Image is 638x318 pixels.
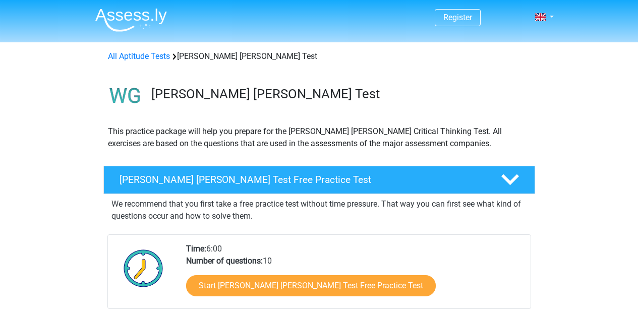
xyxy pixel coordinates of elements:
[179,243,530,308] div: 6:00 10
[108,125,531,150] p: This practice package will help you prepare for the [PERSON_NAME] [PERSON_NAME] Critical Thinking...
[104,75,147,117] img: watson glaser test
[186,256,263,266] b: Number of questions:
[186,275,436,296] a: Start [PERSON_NAME] [PERSON_NAME] Test Free Practice Test
[118,243,169,293] img: Clock
[120,174,485,185] h4: [PERSON_NAME] [PERSON_NAME] Test Free Practice Test
[111,198,527,222] p: We recommend that you first take a free practice test without time pressure. That way you can fir...
[108,51,170,61] a: All Aptitude Tests
[151,86,527,102] h3: [PERSON_NAME] [PERSON_NAME] Test
[95,8,167,32] img: Assessly
[443,13,472,22] a: Register
[99,166,539,194] a: [PERSON_NAME] [PERSON_NAME] Test Free Practice Test
[186,244,206,253] b: Time:
[104,50,535,62] div: [PERSON_NAME] [PERSON_NAME] Test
